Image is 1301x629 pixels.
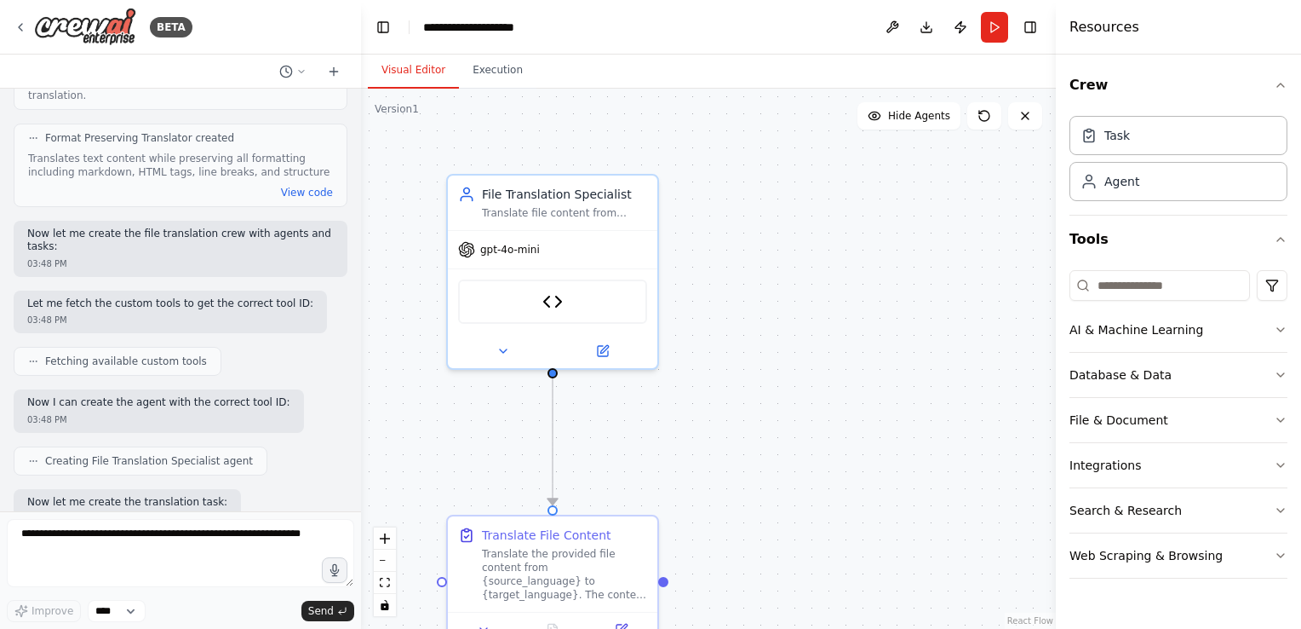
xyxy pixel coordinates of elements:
button: Execution [459,53,536,89]
button: zoom in [374,528,396,550]
button: Database & Data [1069,353,1287,397]
button: Crew [1069,61,1287,109]
div: Translate File Content [482,527,611,544]
div: File Translation Specialist [482,186,647,203]
button: Tools [1069,216,1287,263]
span: Format Preserving Translator created [45,131,234,145]
button: Hide left sidebar [371,15,395,39]
button: Open in side panel [554,341,650,361]
div: Agent [1104,173,1139,190]
div: File Translation SpecialistTranslate file content from {source_language} to {target_language} whi... [446,174,659,370]
button: Search & Research [1069,488,1287,533]
button: Improve [7,600,81,622]
img: Format Preserving Translator [542,291,563,312]
p: Now let me create the translation task: [27,496,227,510]
div: 03:48 PM [27,314,313,326]
div: Version 1 [375,102,419,116]
g: Edge from a795a9cf-06b5-4a23-8a16-e247223c6899 to 00751281-3d01-40ca-9db6-df8e7b64341e [544,377,561,505]
button: zoom out [374,550,396,572]
div: 03:48 PM [27,413,290,426]
a: React Flow attribution [1007,616,1053,626]
span: Improve [32,604,73,618]
nav: breadcrumb [423,19,535,36]
button: Visual Editor [368,53,459,89]
div: Crew [1069,109,1287,215]
p: Now I can create the agent with the correct tool ID: [27,396,290,410]
button: View code [281,186,333,199]
div: Translates text content while preserving all formatting including markdown, HTML tags, line break... [28,152,333,179]
button: Click to speak your automation idea [322,557,347,583]
span: Hide Agents [888,109,950,123]
button: Start a new chat [320,61,347,82]
button: Hide Agents [857,102,960,130]
div: Translate file content from {source_language} to {target_language} while preserving the exact for... [482,206,647,220]
div: BETA [150,17,192,38]
button: AI & Machine Learning [1069,308,1287,352]
button: Send [301,601,354,621]
button: Switch to previous chat [272,61,313,82]
div: Translate the provided file content from {source_language} to {target_language}. The content to t... [482,547,647,602]
img: Logo [34,8,136,46]
div: 03:48 PM [27,257,334,270]
p: Now let me create the file translation crew with agents and tasks: [27,228,334,254]
div: Tools [1069,263,1287,592]
span: Fetching available custom tools [45,355,207,368]
p: Let me fetch the custom tools to get the correct tool ID: [27,297,313,311]
button: File & Document [1069,398,1287,442]
span: Send [308,604,334,618]
button: Web Scraping & Browsing [1069,534,1287,578]
button: Hide right sidebar [1018,15,1042,39]
h4: Resources [1069,17,1139,38]
div: React Flow controls [374,528,396,616]
span: gpt-4o-mini [480,243,540,257]
div: Task [1104,127,1130,144]
button: fit view [374,572,396,594]
button: toggle interactivity [374,594,396,616]
button: Integrations [1069,443,1287,488]
span: Creating File Translation Specialist agent [45,454,253,468]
